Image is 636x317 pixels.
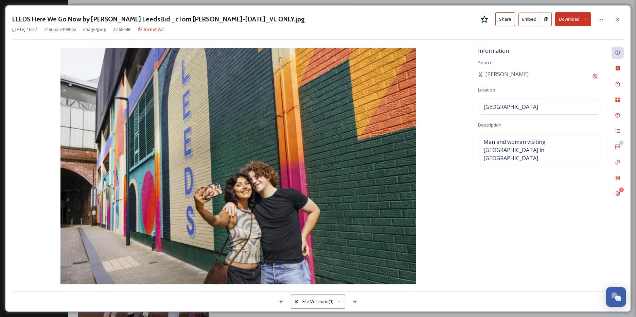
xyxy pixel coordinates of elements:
[518,13,540,26] button: Embed
[478,87,495,93] span: Location
[483,103,538,111] span: [GEOGRAPHIC_DATA]
[478,47,509,54] span: Information
[44,26,76,33] span: 7466 px x 4980 px
[619,140,624,145] div: 0
[606,287,626,307] button: Open Chat
[12,14,305,24] h3: LEEDS Here We Go Now by [PERSON_NAME] LeedsBid _cTom [PERSON_NAME]-[DATE]_VL ONLY.jpg
[485,70,529,78] span: [PERSON_NAME]
[144,26,164,32] span: Street Art
[478,60,493,66] span: Source
[113,26,131,33] span: 27.68 MB
[12,26,37,33] span: [DATE] 16:22
[478,122,501,128] span: Description
[495,12,515,26] button: Share
[483,138,596,162] span: Man and woman visiting [GEOGRAPHIC_DATA] in [GEOGRAPHIC_DATA]
[291,295,345,308] button: File Versions(1)
[619,187,624,192] div: 4
[12,48,464,286] img: 79145ece-668f-4954-99e0-841b7ee2581e.jpg
[83,26,106,33] span: image/jpeg
[555,12,591,26] button: Download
